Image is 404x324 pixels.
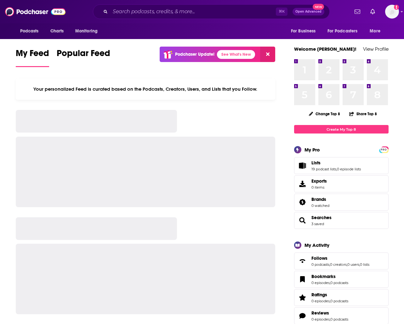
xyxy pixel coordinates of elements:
span: For Business [291,27,316,36]
span: Reviews [311,310,329,316]
button: open menu [323,25,367,37]
span: ⌘ K [276,8,287,16]
button: Change Top 8 [305,110,344,118]
a: Reviews [296,311,309,320]
span: Logged in as traviswinkler [385,5,399,19]
a: 0 creators [330,262,347,267]
a: Exports [294,175,389,192]
button: Share Top 8 [349,108,377,120]
span: Brands [311,196,326,202]
span: For Podcasters [327,27,358,36]
a: 0 podcasts [330,281,348,285]
a: Charts [46,25,68,37]
span: Podcasts [20,27,39,36]
a: 0 episode lists [337,167,361,171]
a: Create My Top 8 [294,125,389,134]
a: 0 users [347,262,359,267]
span: , [336,167,337,171]
a: 0 episodes [311,317,330,321]
a: Popular Feed [57,48,110,67]
span: Monitoring [75,27,98,36]
button: open menu [16,25,47,37]
a: 0 podcasts [330,299,348,303]
a: 0 episodes [311,281,330,285]
a: 0 episodes [311,299,330,303]
span: Exports [296,179,309,188]
a: Show notifications dropdown [352,6,363,17]
span: Popular Feed [57,48,110,62]
button: Show profile menu [385,5,399,19]
a: Searches [296,216,309,225]
span: , [329,262,330,267]
span: My Feed [16,48,49,62]
span: Bookmarks [294,271,389,288]
span: Open Advanced [295,10,321,13]
a: Show notifications dropdown [368,6,378,17]
a: PRO [380,147,388,152]
a: Follows [311,255,369,261]
span: Ratings [294,289,389,306]
a: Bookmarks [296,275,309,284]
img: User Profile [385,5,399,19]
a: Ratings [311,292,348,298]
span: Lists [294,157,389,174]
a: 19 podcast lists [311,167,336,171]
span: Lists [311,160,321,166]
a: Searches [311,215,332,220]
a: My Feed [16,48,49,67]
a: Lists [311,160,361,166]
span: Charts [50,27,64,36]
a: Brands [311,196,329,202]
span: New [313,4,324,10]
a: Welcome [PERSON_NAME]! [294,46,356,52]
span: More [370,27,380,36]
button: Open AdvancedNew [293,8,324,15]
span: Follows [311,255,327,261]
a: Lists [296,161,309,170]
span: Searches [294,212,389,229]
span: Follows [294,253,389,270]
button: open menu [287,25,324,37]
a: Bookmarks [311,274,348,279]
svg: Add a profile image [394,5,399,10]
a: 0 watched [311,203,329,208]
p: Podchaser Update! [175,52,214,57]
span: Exports [311,178,327,184]
div: Your personalized Feed is curated based on the Podcasts, Creators, Users, and Lists that you Follow. [16,78,276,100]
button: open menu [365,25,388,37]
span: , [359,262,360,267]
span: 0 items [311,185,327,190]
a: 0 podcasts [330,317,348,321]
a: Brands [296,198,309,207]
a: Reviews [311,310,348,316]
div: Search podcasts, credits, & more... [93,4,330,19]
img: Podchaser - Follow, Share and Rate Podcasts [5,6,65,18]
a: View Profile [363,46,389,52]
button: open menu [71,25,106,37]
span: Ratings [311,292,327,298]
a: Follows [296,257,309,265]
a: 0 podcasts [311,262,329,267]
a: Ratings [296,293,309,302]
div: My Activity [304,242,329,248]
a: See What's New [217,50,255,59]
a: 3 saved [311,222,324,226]
span: Bookmarks [311,274,336,279]
input: Search podcasts, credits, & more... [110,7,276,17]
span: Brands [294,194,389,211]
div: My Pro [304,147,320,153]
a: 0 lists [360,262,369,267]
